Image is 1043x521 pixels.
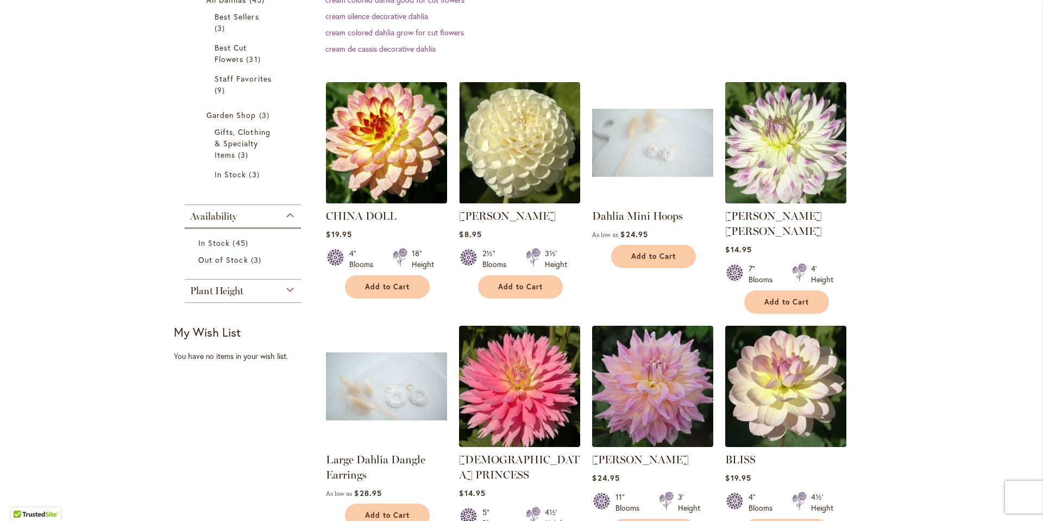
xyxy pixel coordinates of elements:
[215,126,274,160] a: Gifts, Clothing &amp; Specialty Items
[592,195,713,206] a: Dahlia Mini Hoops
[811,263,833,285] div: 4' Height
[251,254,264,265] span: 3
[725,453,756,466] a: BLISS
[215,11,274,34] a: Best Sellers
[190,210,237,222] span: Availability
[174,324,241,340] strong: My Wish List
[198,254,290,265] a: Out of Stock 3
[215,84,228,96] span: 9
[198,238,230,248] span: In Stock
[459,209,556,222] a: [PERSON_NAME]
[190,285,243,297] span: Plant Height
[215,127,271,160] span: Gifts, Clothing & Specialty Items
[249,169,262,180] span: 3
[233,237,250,249] span: 45
[326,489,352,498] span: As low as
[215,11,259,22] span: Best Sellers
[326,82,447,203] img: CHINA DOLL
[459,453,580,481] a: [DEMOGRAPHIC_DATA] PRINCESS
[725,82,846,203] img: MARGARET ELLEN
[326,453,425,481] a: Large Dahlia Dangle Earrings
[725,326,846,447] img: BLISS
[326,209,397,222] a: CHINA DOLL
[325,11,428,21] a: cream silence decorative dahlia
[749,263,779,285] div: 7" Blooms
[326,326,447,447] img: Large Dahlia Dangle Earrings
[592,82,713,203] img: Dahlia Mini Hoops
[215,169,246,179] span: In Stock
[592,453,689,466] a: [PERSON_NAME]
[215,73,272,84] span: Staff Favorites
[459,488,485,498] span: $14.95
[174,351,319,362] div: You have no items in your wish list.
[678,492,700,513] div: 3' Height
[215,42,274,65] a: Best Cut Flowers
[592,231,618,239] span: As low as
[498,282,543,291] span: Add to Cart
[215,169,274,180] a: In Stock
[725,244,751,255] span: $14.95
[198,255,248,265] span: Out of Stock
[238,149,251,160] span: 3
[246,53,263,65] span: 31
[326,439,447,449] a: Large Dahlia Dangle Earrings
[349,248,380,270] div: 4" Blooms
[459,326,580,447] img: GAY PRINCESS
[215,42,247,64] span: Best Cut Flowers
[615,492,646,513] div: 11" Blooms
[215,22,228,34] span: 3
[326,195,447,206] a: CHINA DOLL
[592,326,713,447] img: Mingus Philip Sr
[365,511,410,520] span: Add to Cart
[620,229,648,239] span: $24.95
[325,27,464,38] a: cream colored dahlia grow for cut flowers
[725,195,846,206] a: MARGARET ELLEN
[215,73,274,96] a: Staff Favorites
[206,109,282,121] a: Garden Shop
[259,109,272,121] span: 3
[725,209,822,238] a: [PERSON_NAME] [PERSON_NAME]
[478,275,563,299] button: Add to Cart
[198,237,290,249] a: In Stock 45
[592,439,713,449] a: Mingus Philip Sr
[345,275,430,299] button: Add to Cart
[725,439,846,449] a: BLISS
[206,110,256,120] span: Garden Shop
[459,229,481,239] span: $8.95
[459,195,580,206] a: WHITE NETTIE
[764,297,809,307] span: Add to Cart
[325,44,436,54] a: cream de cassis decorative dahlia
[482,248,513,270] div: 2½" Blooms
[545,248,567,270] div: 3½' Height
[744,290,829,314] button: Add to Cart
[326,229,351,239] span: $19.95
[8,482,39,513] iframe: Launch Accessibility Center
[354,488,381,498] span: $28.95
[412,248,434,270] div: 18" Height
[459,82,580,203] img: WHITE NETTIE
[365,282,410,291] span: Add to Cart
[725,473,751,483] span: $19.95
[811,492,833,513] div: 4½' Height
[749,492,779,513] div: 4" Blooms
[611,245,696,268] button: Add to Cart
[631,252,676,261] span: Add to Cart
[592,473,619,483] span: $24.95
[459,439,580,449] a: GAY PRINCESS
[592,209,683,222] a: Dahlia Mini Hoops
